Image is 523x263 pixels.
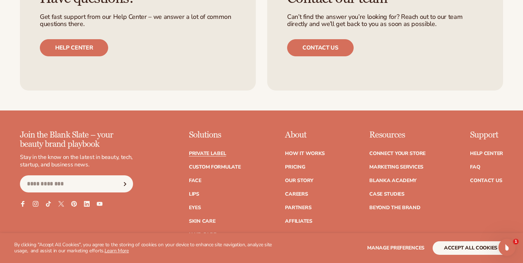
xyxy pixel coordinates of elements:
p: Solutions [189,130,241,140]
a: Affiliates [285,219,312,224]
a: Help center [40,39,108,56]
a: Lips [189,192,199,197]
p: Stay in the know on the latest in beauty, tech, startup, and business news. [20,154,133,169]
p: Get fast support from our Help Center – we answer a lot of common questions there. [40,14,236,28]
p: Can’t find the answer you’re looking for? Reach out to our team directly and we’ll get back to yo... [287,14,483,28]
a: Beyond the brand [369,205,421,210]
p: About [285,130,325,140]
a: Contact Us [470,178,502,183]
iframe: Intercom live chat [498,239,516,256]
a: Skin Care [189,219,215,224]
a: Careers [285,192,308,197]
p: By clicking "Accept All Cookies", you agree to the storing of cookies on your device to enhance s... [14,242,278,254]
a: Case Studies [369,192,405,197]
span: 1 [513,239,519,244]
a: Blanka Academy [369,178,417,183]
a: Custom formulate [189,165,241,170]
a: Marketing services [369,165,423,170]
button: Manage preferences [367,241,424,255]
span: Manage preferences [367,244,424,251]
p: Join the Blank Slate – your beauty brand playbook [20,130,133,149]
a: Eyes [189,205,201,210]
a: FAQ [470,165,480,170]
a: Connect your store [369,151,426,156]
a: Learn More [105,247,129,254]
a: Hair Care [189,232,216,237]
a: Pricing [285,165,305,170]
a: Face [189,178,201,183]
p: Support [470,130,503,140]
a: Partners [285,205,311,210]
button: accept all cookies [433,241,509,255]
a: Contact us [287,39,354,56]
a: Private label [189,151,226,156]
p: Resources [369,130,426,140]
button: Subscribe [117,175,133,192]
a: How It Works [285,151,325,156]
a: Our Story [285,178,313,183]
a: Help Center [470,151,503,156]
